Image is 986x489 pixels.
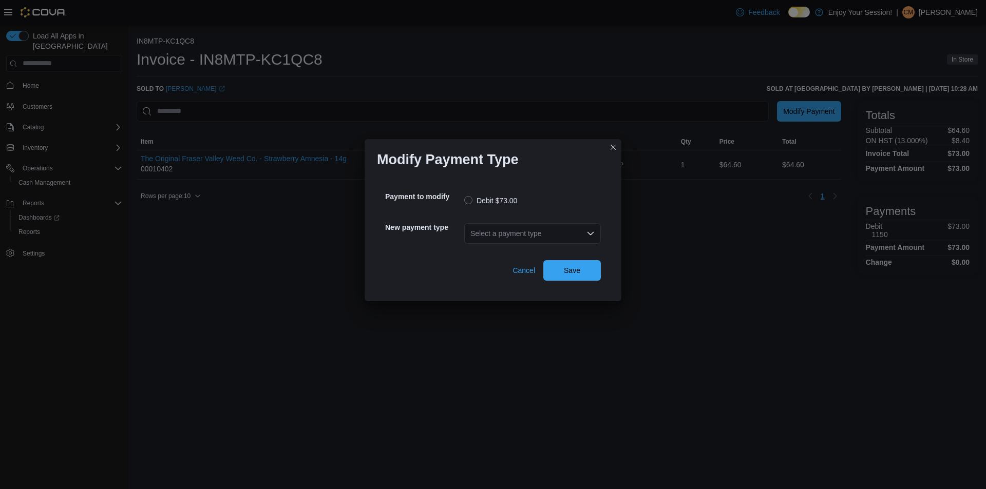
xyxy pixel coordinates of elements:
[513,265,535,276] span: Cancel
[385,186,462,207] h5: Payment to modify
[470,227,471,240] input: Accessible screen reader label
[464,194,517,207] label: Debit $73.00
[564,265,580,276] span: Save
[543,260,601,281] button: Save
[607,141,619,153] button: Closes this modal window
[508,260,539,281] button: Cancel
[586,229,595,238] button: Open list of options
[377,151,519,168] h1: Modify Payment Type
[385,217,462,238] h5: New payment type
